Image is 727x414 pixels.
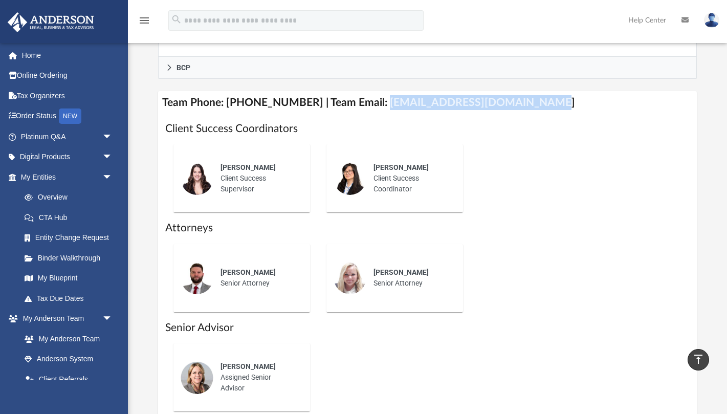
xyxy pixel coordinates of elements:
a: Binder Walkthrough [14,248,128,268]
span: [PERSON_NAME] [221,362,276,371]
a: My Anderson Team [14,329,118,349]
span: [PERSON_NAME] [373,268,429,276]
i: menu [138,14,150,27]
img: thumbnail [334,262,366,294]
span: arrow_drop_down [102,126,123,147]
a: Online Ordering [7,66,128,86]
h1: Senior Advisor [165,320,690,335]
div: Senior Attorney [213,260,303,296]
a: CTA Hub [14,207,128,228]
img: thumbnail [181,262,213,294]
span: BCP [177,64,190,71]
i: search [171,14,182,25]
h4: Team Phone: [PHONE_NUMBER] | Team Email: [EMAIL_ADDRESS][DOMAIN_NAME] [158,91,697,114]
span: arrow_drop_down [102,309,123,330]
div: Client Success Coordinator [366,155,456,202]
img: thumbnail [334,162,366,195]
a: Overview [14,187,128,208]
a: My Anderson Teamarrow_drop_down [7,309,123,329]
a: BCP [158,57,697,79]
img: thumbnail [181,361,213,394]
span: arrow_drop_down [102,167,123,188]
a: My Entitiesarrow_drop_down [7,167,128,187]
div: Client Success Supervisor [213,155,303,202]
i: vertical_align_top [692,353,704,365]
a: Platinum Q&Aarrow_drop_down [7,126,128,147]
a: My Blueprint [14,268,123,289]
h1: Client Success Coordinators [165,121,690,136]
div: NEW [59,108,81,124]
a: Home [7,45,128,66]
img: thumbnail [181,162,213,195]
a: Anderson System [14,349,123,369]
a: Tax Organizers [7,85,128,106]
a: Client Referrals [14,369,123,389]
a: Entity Change Request [14,228,128,248]
a: vertical_align_top [688,349,709,371]
a: Digital Productsarrow_drop_down [7,147,128,167]
a: Order StatusNEW [7,106,128,127]
span: arrow_drop_down [102,147,123,168]
img: Anderson Advisors Platinum Portal [5,12,97,32]
a: Tax Due Dates [14,288,128,309]
div: Senior Attorney [366,260,456,296]
a: menu [138,19,150,27]
img: User Pic [704,13,719,28]
span: [PERSON_NAME] [221,163,276,171]
span: [PERSON_NAME] [221,268,276,276]
div: Assigned Senior Advisor [213,354,303,401]
span: [PERSON_NAME] [373,163,429,171]
h1: Attorneys [165,221,690,235]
